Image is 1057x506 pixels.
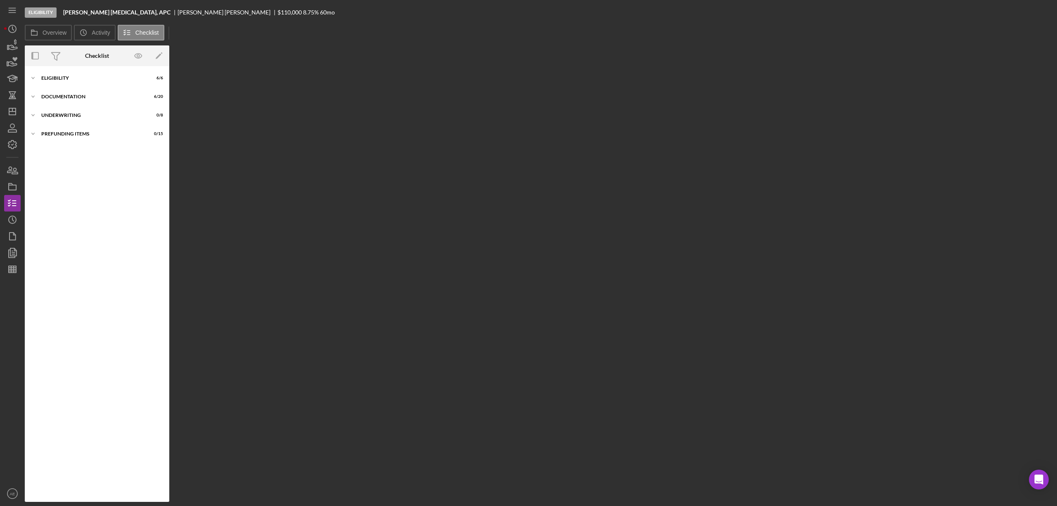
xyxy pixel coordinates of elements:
[41,113,142,118] div: Underwriting
[118,25,164,40] button: Checklist
[74,25,115,40] button: Activity
[41,94,142,99] div: Documentation
[43,29,66,36] label: Overview
[148,131,163,136] div: 0 / 15
[303,9,319,16] div: 8.75 %
[1029,470,1049,489] div: Open Intercom Messenger
[148,94,163,99] div: 6 / 20
[25,25,72,40] button: Overview
[10,492,15,496] text: AE
[178,9,277,16] div: [PERSON_NAME] [PERSON_NAME]
[4,485,21,502] button: AE
[320,9,335,16] div: 60 mo
[63,9,171,16] b: [PERSON_NAME] [MEDICAL_DATA], APC
[85,52,109,59] div: Checklist
[148,113,163,118] div: 0 / 8
[92,29,110,36] label: Activity
[25,7,57,18] div: Eligibility
[41,131,142,136] div: Prefunding Items
[148,76,163,81] div: 6 / 6
[277,9,302,16] div: $110,000
[41,76,142,81] div: Eligibility
[135,29,159,36] label: Checklist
